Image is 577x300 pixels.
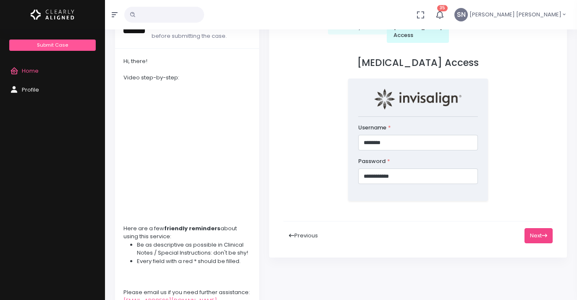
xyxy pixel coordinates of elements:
[525,228,553,244] button: Next
[9,39,95,51] a: Submit Case
[123,57,251,66] div: Hi, there!
[37,42,68,48] span: Submit Case
[137,257,251,266] li: Every field with a red * should be filled.
[137,241,251,257] li: Be as descriptive as possible in Clinical Notes / Special Instructions: don't be shy!
[152,24,246,40] span: Please read the instructions below before submitting the case.
[164,224,220,232] strong: friendly reminders
[22,86,39,94] span: Profile
[283,57,553,68] h3: [MEDICAL_DATA] Access
[31,6,74,24] img: Logo Horizontal
[469,11,561,19] span: [PERSON_NAME] [PERSON_NAME]
[358,157,390,166] label: Password
[123,74,251,82] div: Video step-by-step:
[22,67,39,75] span: Home
[374,89,462,110] img: invisalign-home-primary-logo.png
[437,5,448,11] span: 35
[454,8,468,21] span: SN
[123,288,251,297] div: Please email us if you need further assistance:
[123,224,251,241] div: Here are a few about using this service:
[283,228,323,244] button: Previous
[358,124,391,132] label: Username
